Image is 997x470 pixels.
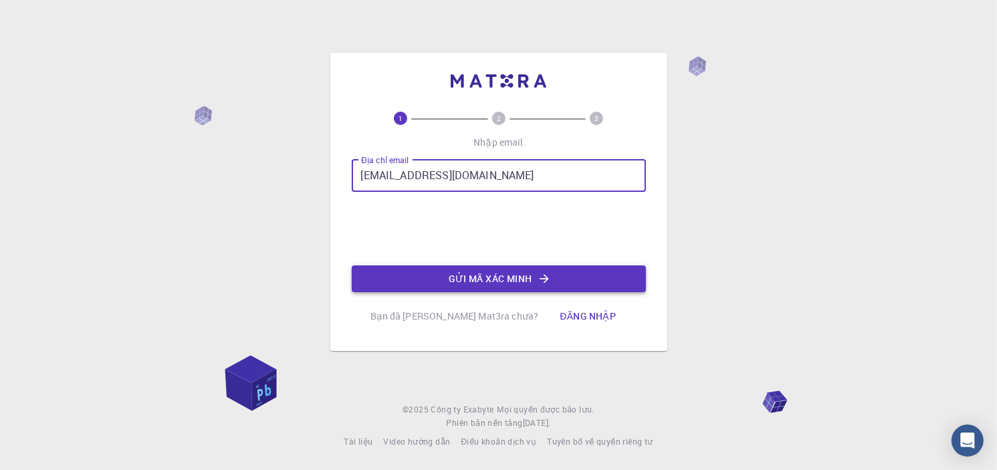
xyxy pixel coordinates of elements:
[549,303,627,330] button: Đăng nhập
[461,436,536,447] font: Điều khoản dịch vụ
[473,136,524,148] font: Nhập email
[449,272,532,285] font: Gửi mã xác minh
[594,114,598,123] text: 3
[548,417,550,428] font: .
[497,404,594,415] font: Mọi quyền được bảo lưu.
[547,436,653,447] font: Tuyên bố về quyền riêng tư
[952,425,984,457] div: Mở Intercom Messenger
[352,265,646,292] button: Gửi mã xác minh
[361,154,409,166] font: Địa chỉ email
[399,114,403,123] text: 1
[397,203,600,255] iframe: reCAPTCHA
[370,310,539,322] font: Bạn đã [PERSON_NAME] Mat3ra chưa?
[344,436,372,447] font: Tài liệu
[523,417,548,428] font: [DATE]
[344,435,372,449] a: Tài liệu
[547,435,653,449] a: Tuyên bố về quyền riêng tư
[431,403,494,417] a: Công ty Exabyte
[560,310,616,322] font: Đăng nhập
[431,404,494,415] font: Công ty Exabyte
[409,404,429,415] font: 2025
[461,435,536,449] a: Điều khoản dịch vụ
[497,114,501,123] text: 2
[523,417,551,430] a: [DATE].
[383,436,450,447] font: Video hướng dẫn
[446,417,522,428] font: Phiên bản nền tảng
[403,404,409,415] font: ©
[383,435,450,449] a: Video hướng dẫn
